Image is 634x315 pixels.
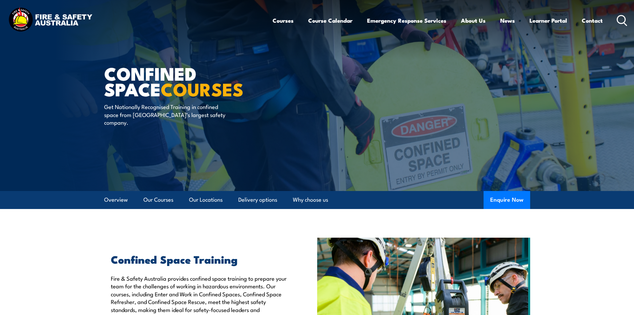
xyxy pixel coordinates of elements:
button: Enquire Now [484,191,530,209]
a: Learner Portal [529,12,567,29]
a: About Us [461,12,486,29]
h1: Confined Space [104,65,269,96]
strong: COURSES [161,75,244,102]
p: Get Nationally Recognised Training in confined space from [GEOGRAPHIC_DATA]’s largest safety comp... [104,103,226,126]
a: Delivery options [238,191,277,209]
a: Our Locations [189,191,223,209]
a: News [500,12,515,29]
a: Our Courses [143,191,173,209]
h2: Confined Space Training [111,254,287,264]
a: Overview [104,191,128,209]
a: Course Calendar [308,12,352,29]
a: Why choose us [293,191,328,209]
a: Courses [273,12,294,29]
a: Emergency Response Services [367,12,446,29]
a: Contact [582,12,603,29]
